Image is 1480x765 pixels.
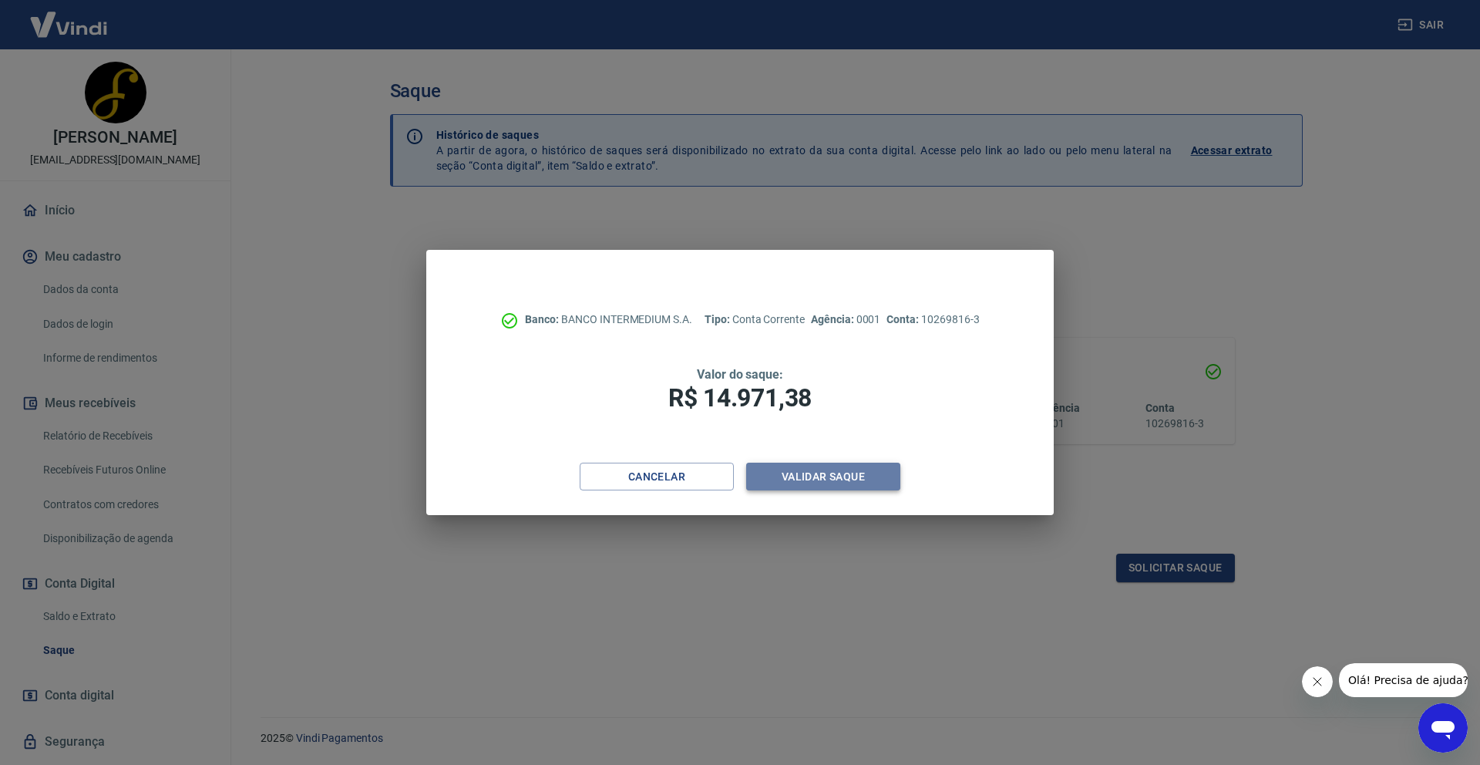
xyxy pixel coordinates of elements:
[697,367,783,382] span: Valor do saque:
[886,312,979,328] p: 10269816-3
[525,312,692,328] p: BANCO INTERMEDIUM S.A.
[1418,703,1468,753] iframe: Button to launch messaging window
[668,383,812,413] span: R$ 14.971,38
[1339,663,1468,697] iframe: Message from company
[525,313,561,325] span: Banco:
[9,11,129,23] span: Olá! Precisa de ajuda?
[705,312,805,328] p: Conta Corrente
[746,463,900,491] button: Validar saque
[811,312,880,328] p: 0001
[886,313,921,325] span: Conta:
[705,313,732,325] span: Tipo:
[1302,666,1333,697] iframe: Close message
[811,313,856,325] span: Agência:
[580,463,734,491] button: Cancelar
